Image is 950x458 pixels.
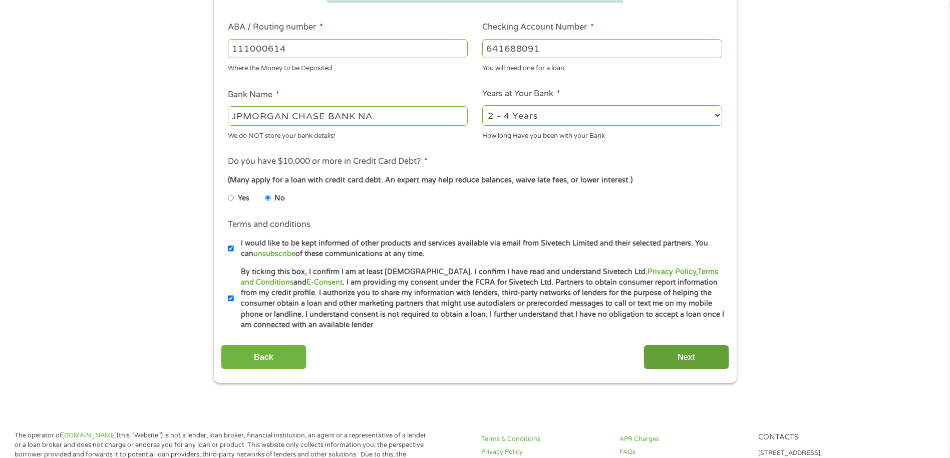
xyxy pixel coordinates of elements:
[228,219,310,230] label: Terms and conditions
[482,22,594,33] label: Checking Account Number
[228,22,323,33] label: ABA / Routing number
[238,193,249,204] label: Yes
[306,278,343,287] a: E-Consent
[482,39,722,58] input: 345634636
[228,175,722,186] div: (Many apply for a loan with credit card debt. An expert may help reduce balances, waive late fees...
[234,238,725,260] label: I would like to be kept informed of other products and services available via email from Sivetech...
[644,345,729,369] input: Next
[234,267,725,331] label: By ticking this box, I confirm I am at least [DEMOGRAPHIC_DATA]. I confirm I have read and unders...
[274,193,285,204] label: No
[228,127,468,141] div: We do NOT store your bank details!
[228,90,279,100] label: Bank Name
[241,268,718,287] a: Terms and Conditions
[228,156,428,167] label: Do you have $10,000 or more in Credit Card Debt?
[228,60,468,74] div: Where the Money to be Deposited
[619,434,746,444] a: APR Charges
[482,127,722,141] div: How long Have you been with your Bank
[221,345,306,369] input: Back
[481,447,607,457] a: Privacy Policy
[619,447,746,457] a: FAQs
[481,434,607,444] a: Terms & Conditions
[228,39,468,58] input: 263177916
[62,431,117,439] a: [DOMAIN_NAME]
[648,268,696,276] a: Privacy Policy
[758,433,884,442] h4: Contacts
[482,89,560,99] label: Years at Your Bank
[482,60,722,74] div: You will need one for a loan.
[253,250,295,258] a: unsubscribe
